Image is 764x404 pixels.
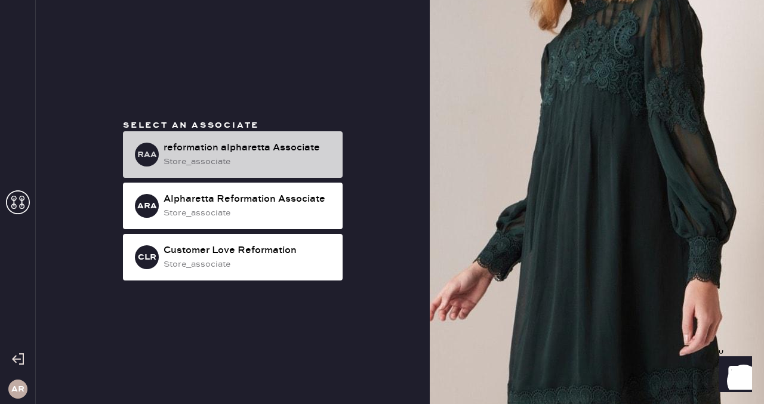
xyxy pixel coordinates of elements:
iframe: Front Chat [707,350,759,402]
div: store_associate [164,258,333,271]
div: Alpharetta Reformation Associate [164,192,333,206]
div: store_associate [164,155,333,168]
div: reformation alpharetta Associate [164,141,333,155]
h3: AR [11,385,24,393]
h3: ARA [137,202,157,210]
div: store_associate [164,206,333,220]
div: Customer Love Reformation [164,243,333,258]
span: Select an associate [123,120,259,131]
h3: raA [137,150,157,159]
h3: CLR [138,253,156,261]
